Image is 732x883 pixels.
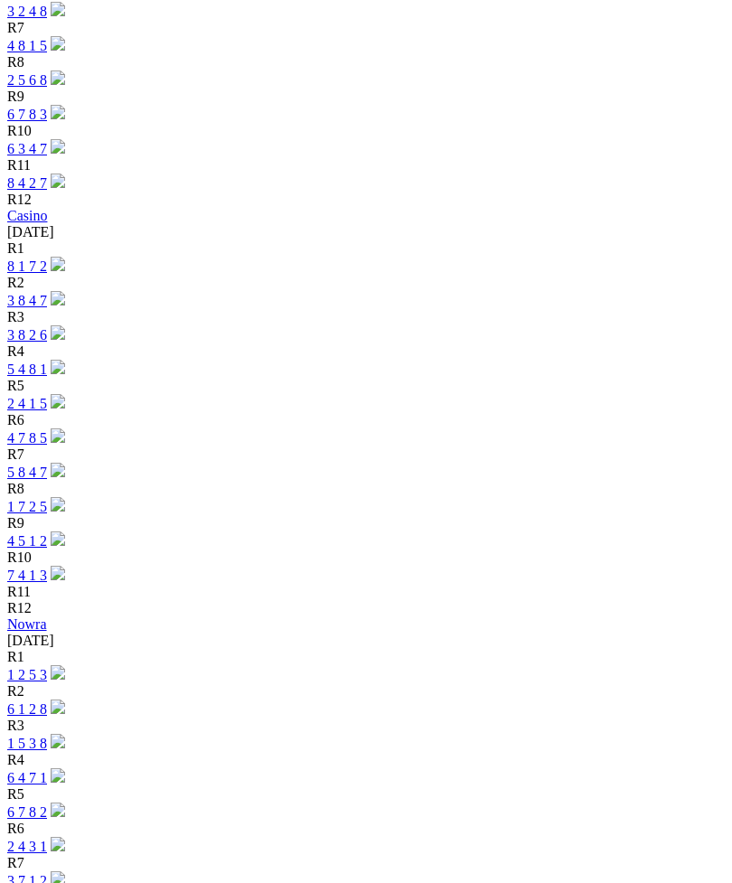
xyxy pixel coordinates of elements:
a: 3 2 4 8 [7,4,47,19]
div: [DATE] [7,633,725,649]
img: play-circle.svg [51,360,65,374]
div: R5 [7,786,725,803]
img: play-circle.svg [51,803,65,817]
img: play-circle.svg [51,325,65,340]
div: R7 [7,855,725,871]
img: play-circle.svg [51,105,65,119]
div: R11 [7,157,725,174]
a: 3 8 2 6 [7,327,47,343]
a: 1 5 3 8 [7,736,47,751]
div: R1 [7,649,725,665]
a: 1 2 5 3 [7,667,47,682]
div: R4 [7,752,725,768]
a: 4 8 1 5 [7,38,47,53]
a: 7 4 1 3 [7,568,47,583]
a: 5 8 4 7 [7,465,47,480]
a: 3 8 4 7 [7,293,47,308]
img: play-circle.svg [51,70,65,85]
div: R2 [7,683,725,700]
img: play-circle.svg [51,36,65,51]
img: play-circle.svg [51,394,65,409]
a: 6 3 4 7 [7,141,47,156]
img: play-circle.svg [51,428,65,443]
a: 4 5 1 2 [7,533,47,549]
div: R5 [7,378,725,394]
a: 1 7 2 5 [7,499,47,514]
a: 4 7 8 5 [7,430,47,446]
div: R11 [7,584,725,600]
img: play-circle.svg [51,665,65,680]
img: play-circle.svg [51,2,65,16]
div: R8 [7,481,725,497]
div: R3 [7,718,725,734]
a: 2 5 6 8 [7,72,47,88]
a: 8 4 2 7 [7,175,47,191]
img: play-circle.svg [51,566,65,580]
div: R12 [7,600,725,616]
div: R6 [7,412,725,428]
a: 2 4 3 1 [7,839,47,854]
div: R2 [7,275,725,291]
a: 6 7 8 2 [7,804,47,820]
div: R3 [7,309,725,325]
a: 6 1 2 8 [7,701,47,717]
a: 8 1 7 2 [7,258,47,274]
img: play-circle.svg [51,531,65,546]
a: Nowra [7,616,47,632]
img: play-circle.svg [51,837,65,851]
img: play-circle.svg [51,463,65,477]
a: 2 4 1 5 [7,396,47,411]
img: play-circle.svg [51,257,65,271]
a: 5 4 8 1 [7,362,47,377]
img: play-circle.svg [51,291,65,305]
a: 6 7 8 3 [7,107,47,122]
a: Casino [7,208,47,223]
div: R7 [7,446,725,463]
div: R8 [7,54,725,70]
div: R10 [7,123,725,139]
div: R9 [7,515,725,531]
img: play-circle.svg [51,174,65,188]
div: R4 [7,343,725,360]
div: R9 [7,89,725,105]
img: play-circle.svg [51,497,65,512]
div: [DATE] [7,224,725,240]
div: R7 [7,20,725,36]
div: R10 [7,550,725,566]
img: play-circle.svg [51,768,65,783]
a: 6 4 7 1 [7,770,47,785]
img: play-circle.svg [51,700,65,714]
img: play-circle.svg [51,734,65,748]
div: R12 [7,192,725,208]
div: R1 [7,240,725,257]
div: R6 [7,821,725,837]
img: play-circle.svg [51,139,65,154]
